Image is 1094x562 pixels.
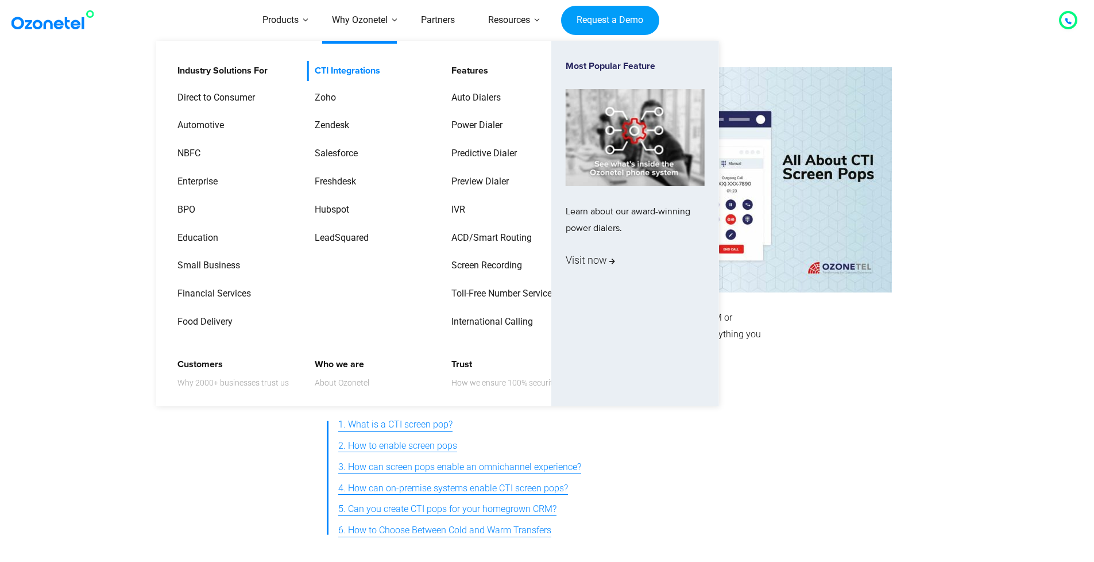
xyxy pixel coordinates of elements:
[170,144,202,164] a: NBFC
[170,312,234,332] a: Food Delivery
[33,67,42,76] img: tab_domain_overview_orange.svg
[444,200,467,220] a: IVR
[561,6,659,36] a: Request a Demo
[338,499,556,520] a: 5. Can you create CTI pops for your homegrown CRM?
[307,172,358,192] a: Freshdesk
[338,414,453,436] a: 1. What is a CTI screen pop?
[566,251,615,270] span: Visit now
[444,88,502,108] a: Auto Dialers
[338,459,581,476] span: 3. How can screen pops enable an omnichannel experience?
[338,436,457,457] a: 2. How to enable screen pops
[444,284,558,304] a: Toll-Free Number Services
[32,18,56,28] div: v 4.0.24
[307,88,338,108] a: Zoho
[18,30,28,39] img: website_grey.svg
[30,30,126,39] div: Domain: [DOMAIN_NAME]
[116,67,125,76] img: tab_keywords_by_traffic_grey.svg
[444,256,524,276] a: Screen Recording
[338,501,556,518] span: 5. Can you create CTI pops for your homegrown CRM?
[18,18,28,28] img: logo_orange.svg
[444,355,559,392] a: TrustHow we ensure 100% security
[307,355,371,392] a: Who we areAbout Ozonetel
[338,480,568,497] span: 4. How can on-premise systems enable CTI screen pops?
[338,522,551,539] span: 6. How to Choose Between Cold and Warm Transfers
[307,144,359,164] a: Salesforce
[170,88,257,108] a: Direct to Consumer
[170,200,197,220] a: BPO
[444,116,504,136] a: Power Dialer
[444,228,534,248] a: ACD/Smart Routing
[129,68,190,75] div: Keywords by Traffic
[170,228,220,248] a: Education
[170,256,242,276] a: Small Business
[307,61,382,81] a: CTI Integrations
[444,312,535,332] a: International Calling
[338,478,568,499] a: 4. How can on-premise systems enable CTI screen pops?
[307,200,351,220] a: Hubspot
[46,68,103,75] div: Domain Overview
[177,376,289,390] span: Why 2000+ businesses trust us
[338,457,581,478] a: 3. How can screen pops enable an omnichannel experience?
[444,144,519,164] a: Predictive Dialer
[444,172,511,192] a: Preview Dialer
[338,520,551,541] a: 6. How to Choose Between Cold and Warm Transfers
[170,116,226,136] a: Automotive
[566,61,705,386] a: Most Popular FeatureLearn about our award-winning power dialers.Visit now
[307,116,351,136] a: Zendesk
[315,376,369,390] span: About Ozonetel
[170,172,219,192] a: Enterprise
[170,284,253,304] a: Financial Services
[566,89,705,186] img: phone-system-min.jpg
[451,376,557,390] span: How we ensure 100% security
[170,355,291,392] a: CustomersWhy 2000+ businesses trust us
[170,61,269,81] a: Industry Solutions For
[307,228,370,248] a: LeadSquared
[444,61,490,81] a: Features
[338,438,457,455] span: 2. How to enable screen pops
[338,417,453,433] span: 1. What is a CTI screen pop?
